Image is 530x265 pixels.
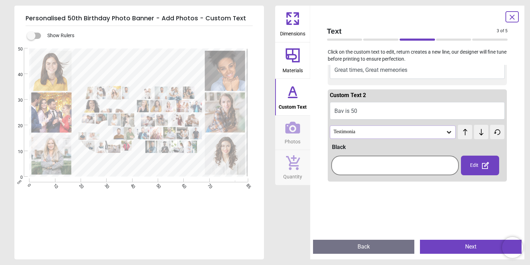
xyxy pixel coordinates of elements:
span: 40 [9,72,23,78]
span: Dimensions [280,27,305,38]
div: Edit [461,156,499,175]
span: Quantity [283,170,302,181]
span: 30 [9,97,23,103]
span: Custom Text 2 [330,92,366,98]
span: Custom Text [279,100,307,111]
button: Back [313,240,415,254]
button: Custom Text [275,79,310,115]
h5: Personalised 50th Birthday Photo Banner - Add Photos - Custom Text [26,11,253,26]
span: 10 [9,149,23,155]
p: Click on the custom text to edit, return creates a new line, our designer will fine tune before p... [321,49,514,62]
button: Dimensions [275,6,310,42]
button: Bav is 50 [330,102,505,120]
span: 20 [9,123,23,129]
div: Show Rulers [31,32,264,40]
span: 50 [9,46,23,52]
span: 3 of 5 [497,28,508,34]
span: 0 [9,175,23,181]
button: Photos [275,116,310,150]
div: Black [332,143,505,151]
iframe: Brevo live chat [502,237,523,258]
button: Quantity [275,150,310,185]
button: Great times, Great memeories [330,61,505,79]
span: Materials [283,64,303,74]
button: Next [420,240,522,254]
div: Testimonia [333,129,446,135]
span: Text [327,26,497,36]
span: Photos [285,135,300,145]
button: Materials [275,42,310,79]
